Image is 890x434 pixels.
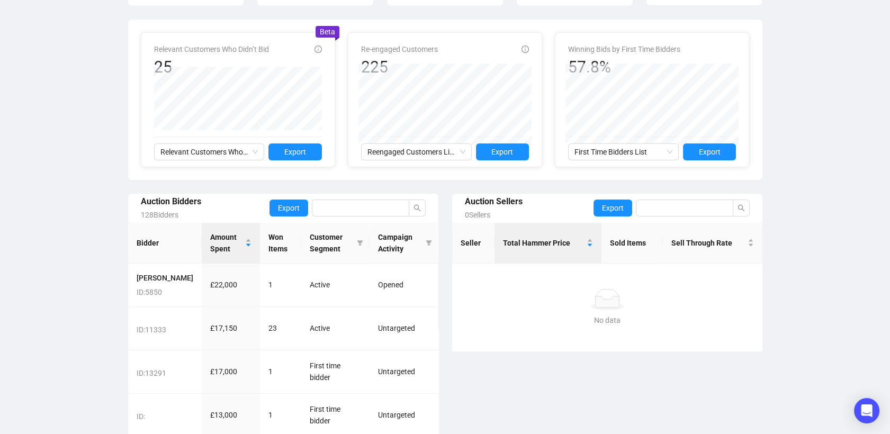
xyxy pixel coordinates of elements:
th: Amount Spent [202,223,260,264]
span: Amount Spent [210,231,244,255]
span: Relevant Customers Who Didn’t Bid [160,144,258,160]
span: info-circle [522,46,529,53]
button: Export [476,143,529,160]
button: Export [594,200,632,216]
span: Export [602,202,624,214]
td: Untargeted [370,350,438,394]
span: First Time Bidders List [574,144,672,160]
span: Beta [320,28,335,36]
div: 25 [154,57,269,77]
td: Opened [370,264,438,307]
td: Untargeted [370,307,438,350]
button: Export [269,200,308,216]
span: Sell Through Rate [671,237,745,249]
button: Export [683,143,736,160]
div: Open Intercom Messenger [854,398,879,423]
div: 225 [361,57,438,77]
th: Sell Through Rate [662,223,762,264]
span: ID: [137,412,145,421]
h4: [PERSON_NAME] [137,272,193,284]
span: Reengaged Customers List [367,144,465,160]
th: Seller [452,223,495,264]
span: ID: 11333 [137,325,166,334]
td: 1 [260,350,301,394]
span: filter [357,240,363,246]
span: Relevant Customers Who Didn’t Bid [154,45,269,53]
th: Total Hammer Price [495,223,601,264]
span: Export [284,146,306,158]
span: Customer Segment [310,231,353,255]
span: search [738,204,745,212]
div: 57.8% [568,57,680,77]
th: Sold Items [601,223,662,264]
button: Export [268,143,321,160]
div: Auction Bidders [141,195,269,208]
span: Winning Bids by First Time Bidders [568,45,680,53]
span: Re-engaged Customers [361,45,438,53]
span: Export [278,202,300,214]
span: filter [355,229,365,257]
span: Export [699,146,721,158]
span: Export [491,146,513,158]
span: 128 Bidders [141,211,178,219]
div: No data [465,314,750,326]
td: £22,000 [202,264,260,307]
span: ID: 5850 [137,288,162,296]
td: Active [301,264,370,307]
span: ID: 13291 [137,369,166,377]
span: filter [426,240,432,246]
td: Active [301,307,370,350]
th: Won Items [260,223,301,264]
td: £17,150 [202,307,260,350]
td: £17,000 [202,350,260,394]
td: 23 [260,307,301,350]
span: 0 Sellers [465,211,490,219]
div: Auction Sellers [465,195,594,208]
span: info-circle [314,46,322,53]
span: Total Hammer Price [503,237,585,249]
td: First time bidder [301,350,370,394]
th: Bidder [128,223,202,264]
span: filter [424,229,434,257]
td: 1 [260,264,301,307]
span: search [413,204,421,212]
span: Campaign Activity [378,231,421,255]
